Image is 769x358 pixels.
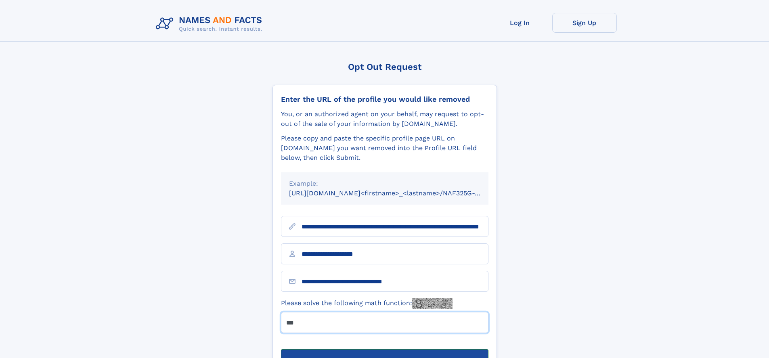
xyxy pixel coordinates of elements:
div: Example: [289,179,480,188]
a: Sign Up [552,13,617,33]
a: Log In [488,13,552,33]
div: You, or an authorized agent on your behalf, may request to opt-out of the sale of your informatio... [281,109,488,129]
img: Logo Names and Facts [153,13,269,35]
small: [URL][DOMAIN_NAME]<firstname>_<lastname>/NAF325G-xxxxxxxx [289,189,504,197]
label: Please solve the following math function: [281,298,453,309]
div: Enter the URL of the profile you would like removed [281,95,488,104]
div: Please copy and paste the specific profile page URL on [DOMAIN_NAME] you want removed into the Pr... [281,134,488,163]
div: Opt Out Request [272,62,497,72]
